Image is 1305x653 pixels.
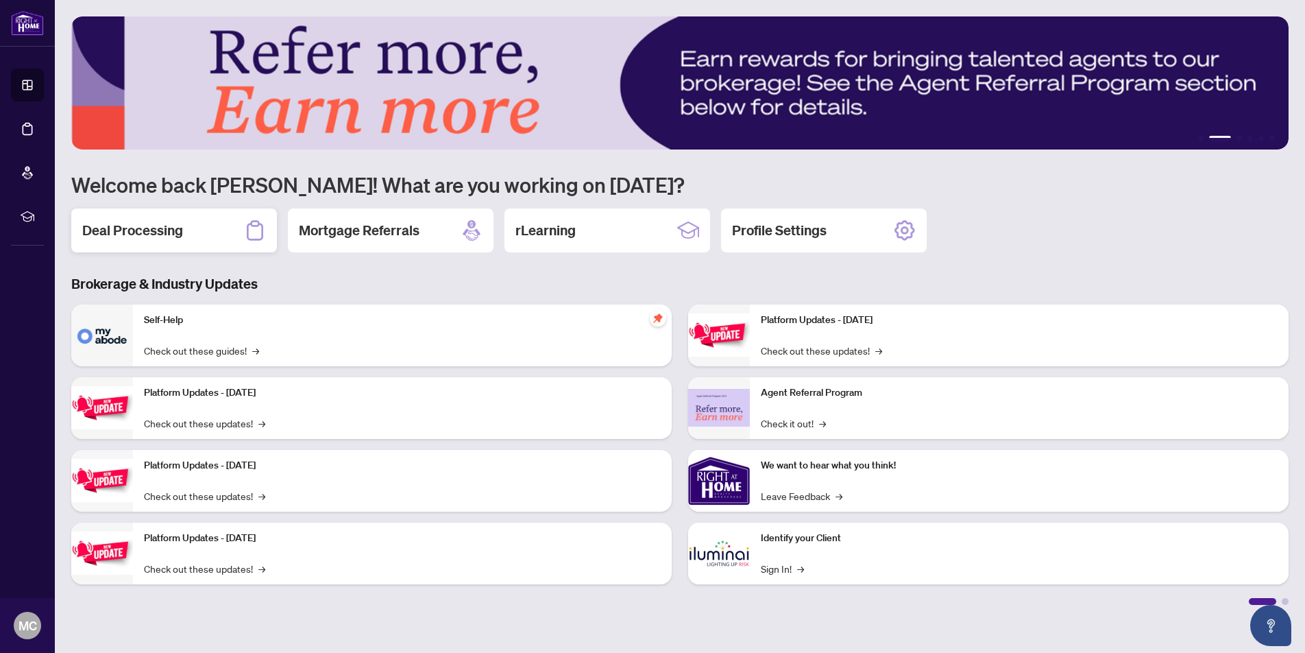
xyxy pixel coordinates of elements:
img: logo [11,10,44,36]
span: → [258,416,265,431]
span: → [836,488,842,503]
button: 6 [1269,136,1275,141]
img: Identify your Client [688,523,750,584]
h3: Brokerage & Industry Updates [71,274,1289,294]
span: → [258,488,265,503]
a: Check out these guides!→ [144,343,259,358]
img: We want to hear what you think! [688,450,750,512]
button: 1 [1198,136,1204,141]
img: Platform Updates - July 8, 2025 [71,532,133,575]
button: 5 [1258,136,1264,141]
p: Platform Updates - [DATE] [761,313,1278,328]
a: Check it out!→ [761,416,826,431]
h2: Deal Processing [82,221,183,240]
img: Agent Referral Program [688,389,750,427]
a: Sign In!→ [761,561,804,576]
button: 2 [1209,136,1231,141]
span: → [797,561,804,576]
span: pushpin [650,310,666,326]
a: Check out these updates!→ [144,488,265,503]
a: Check out these updates!→ [144,416,265,431]
img: Platform Updates - September 16, 2025 [71,386,133,429]
p: Identify your Client [761,531,1278,546]
span: → [819,416,826,431]
span: MC [19,616,37,635]
img: Self-Help [71,305,133,366]
a: Check out these updates!→ [761,343,882,358]
a: Leave Feedback→ [761,488,842,503]
img: Platform Updates - July 21, 2025 [71,459,133,502]
a: Check out these updates!→ [144,561,265,576]
p: Platform Updates - [DATE] [144,458,661,473]
h2: rLearning [515,221,576,240]
button: 4 [1247,136,1253,141]
span: → [875,343,882,358]
img: Platform Updates - June 23, 2025 [688,313,750,357]
h1: Welcome back [PERSON_NAME]! What are you working on [DATE]? [71,171,1289,198]
span: → [252,343,259,358]
button: 3 [1236,136,1242,141]
button: Open asap [1250,605,1291,646]
span: → [258,561,265,576]
p: We want to hear what you think! [761,458,1278,473]
p: Agent Referral Program [761,385,1278,401]
h2: Profile Settings [732,221,827,240]
img: Slide 1 [71,16,1289,150]
p: Self-Help [144,313,661,328]
p: Platform Updates - [DATE] [144,385,661,401]
p: Platform Updates - [DATE] [144,531,661,546]
h2: Mortgage Referrals [299,221,419,240]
